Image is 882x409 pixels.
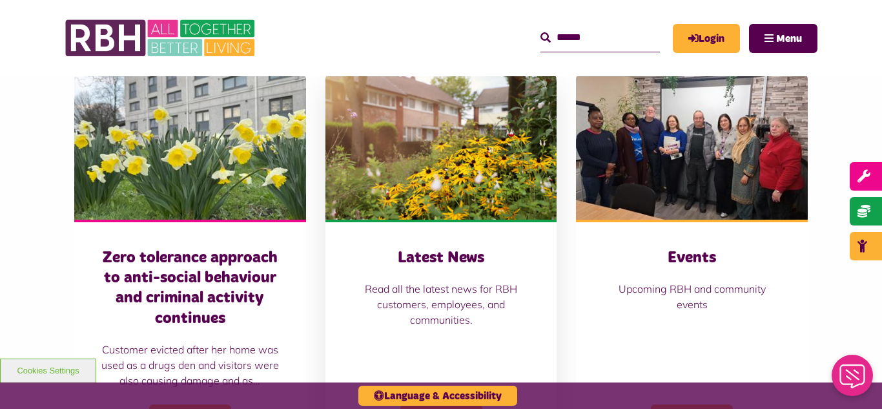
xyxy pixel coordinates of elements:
img: Group photo of customers and colleagues at Spotland Community Centre [576,75,808,220]
button: Language & Accessibility [358,386,517,406]
h3: Zero tolerance approach to anti-social behaviour and criminal activity continues [100,248,280,329]
img: RBH [65,13,258,63]
p: Read all the latest news for RBH customers, employees, and communities. [351,281,531,328]
p: Upcoming RBH and community events [602,281,782,312]
h3: Events [602,248,782,268]
iframe: Netcall Web Assistant for live chat [824,351,882,409]
p: Customer evicted after her home was used as a drugs den and visitors were also causing damage and... [100,342,280,388]
h3: Latest News [351,248,531,268]
span: Menu [776,34,802,44]
img: SAZ MEDIA RBH HOUSING4 [325,75,557,220]
button: Navigation [749,24,817,53]
input: Search [540,24,660,52]
img: Freehold [74,75,306,220]
a: MyRBH [673,24,740,53]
